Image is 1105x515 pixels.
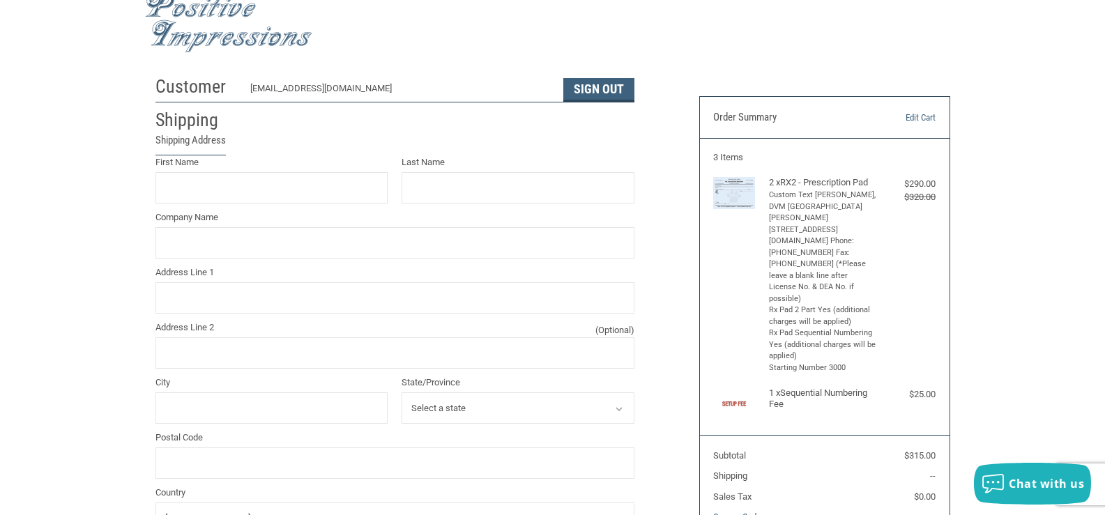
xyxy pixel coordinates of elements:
span: $0.00 [914,491,936,502]
h4: 2 x RX2 - Prescription Pad [769,177,877,188]
span: Sales Tax [713,491,752,502]
li: Rx Pad Sequential Numbering Yes (additional charges will be applied) [769,328,877,362]
legend: Shipping Address [155,132,226,155]
label: Address Line 1 [155,266,634,279]
li: Custom Text [PERSON_NAME], DVM [GEOGRAPHIC_DATA][PERSON_NAME] [STREET_ADDRESS] [DOMAIN_NAME] Phon... [769,190,877,305]
label: Postal Code [155,431,634,445]
span: Subtotal [713,450,746,461]
label: Address Line 2 [155,321,634,335]
div: $25.00 [880,387,936,401]
label: Country [155,486,634,500]
small: (Optional) [595,323,634,337]
button: Chat with us [974,463,1091,505]
span: -- [930,470,936,481]
label: First Name [155,155,388,169]
li: Rx Pad 2 Part Yes (additional charges will be applied) [769,305,877,328]
span: $315.00 [904,450,936,461]
span: Shipping [713,470,747,481]
label: Company Name [155,210,634,224]
h4: 1 x Sequential Numbering Fee [769,387,877,410]
span: Chat with us [1009,476,1084,491]
button: Sign Out [563,78,634,102]
div: [EMAIL_ADDRESS][DOMAIN_NAME] [250,82,549,102]
label: Last Name [402,155,634,169]
label: City [155,376,388,390]
h2: Customer [155,75,237,98]
h3: Order Summary [713,111,864,125]
li: Starting Number 3000 [769,362,877,374]
div: $320.00 [880,190,936,204]
a: Edit Cart [864,111,936,125]
label: State/Province [402,376,634,390]
div: $290.00 [880,177,936,191]
h3: 3 Items [713,152,936,163]
h2: Shipping [155,109,237,132]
